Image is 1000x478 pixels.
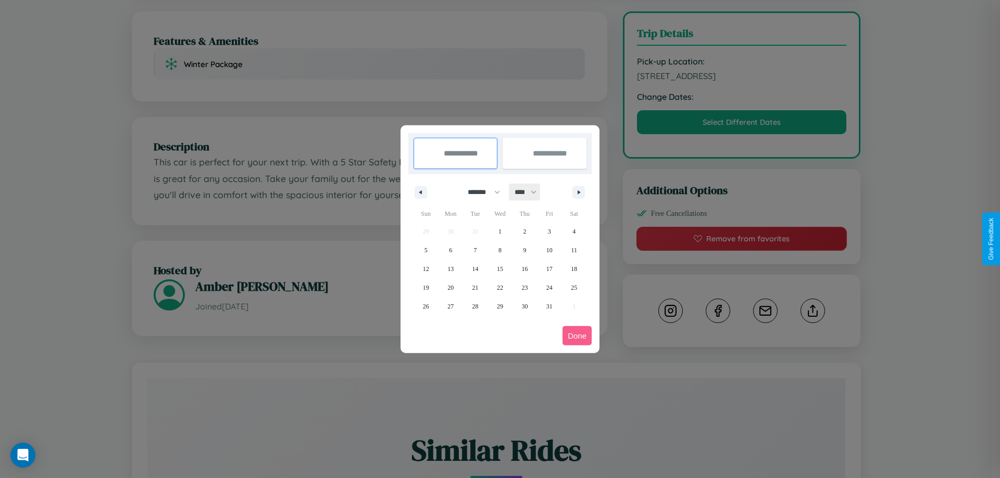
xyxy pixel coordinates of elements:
span: Mon [438,205,463,222]
span: 25 [571,278,577,297]
span: 4 [572,222,576,241]
span: 6 [449,241,452,260]
button: 4 [562,222,586,241]
span: 27 [447,297,454,316]
span: Sun [414,205,438,222]
span: 18 [571,260,577,278]
button: 8 [488,241,512,260]
button: 31 [537,297,561,316]
span: Sat [562,205,586,222]
span: 28 [472,297,479,316]
button: 30 [512,297,537,316]
span: 2 [523,222,526,241]
span: 13 [447,260,454,278]
span: 17 [546,260,553,278]
button: 27 [438,297,463,316]
button: 25 [562,278,586,297]
span: 5 [424,241,428,260]
button: 26 [414,297,438,316]
button: 21 [463,278,488,297]
span: Thu [512,205,537,222]
span: 29 [497,297,503,316]
span: 23 [521,278,528,297]
span: 12 [423,260,429,278]
span: 19 [423,278,429,297]
span: 15 [497,260,503,278]
button: 16 [512,260,537,278]
button: 15 [488,260,512,278]
button: 7 [463,241,488,260]
button: 23 [512,278,537,297]
button: 5 [414,241,438,260]
span: 16 [521,260,528,278]
span: Wed [488,205,512,222]
button: 13 [438,260,463,278]
button: 3 [537,222,561,241]
button: 24 [537,278,561,297]
button: 1 [488,222,512,241]
span: 8 [498,241,502,260]
span: 30 [521,297,528,316]
span: 24 [546,278,553,297]
button: 6 [438,241,463,260]
span: 22 [497,278,503,297]
span: 7 [474,241,477,260]
button: 2 [512,222,537,241]
button: 9 [512,241,537,260]
span: 11 [571,241,577,260]
span: 14 [472,260,479,278]
span: 3 [548,222,551,241]
button: 20 [438,278,463,297]
button: 19 [414,278,438,297]
span: 10 [546,241,553,260]
button: 12 [414,260,438,278]
span: 21 [472,278,479,297]
button: 18 [562,260,586,278]
button: 28 [463,297,488,316]
button: 29 [488,297,512,316]
span: 20 [447,278,454,297]
span: 31 [546,297,553,316]
span: Tue [463,205,488,222]
button: 10 [537,241,561,260]
div: Open Intercom Messenger [10,443,35,468]
span: 1 [498,222,502,241]
button: 17 [537,260,561,278]
span: 26 [423,297,429,316]
button: Done [562,326,592,345]
button: 11 [562,241,586,260]
button: 14 [463,260,488,278]
span: Fri [537,205,561,222]
button: 22 [488,278,512,297]
div: Give Feedback [988,218,995,260]
span: 9 [523,241,526,260]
